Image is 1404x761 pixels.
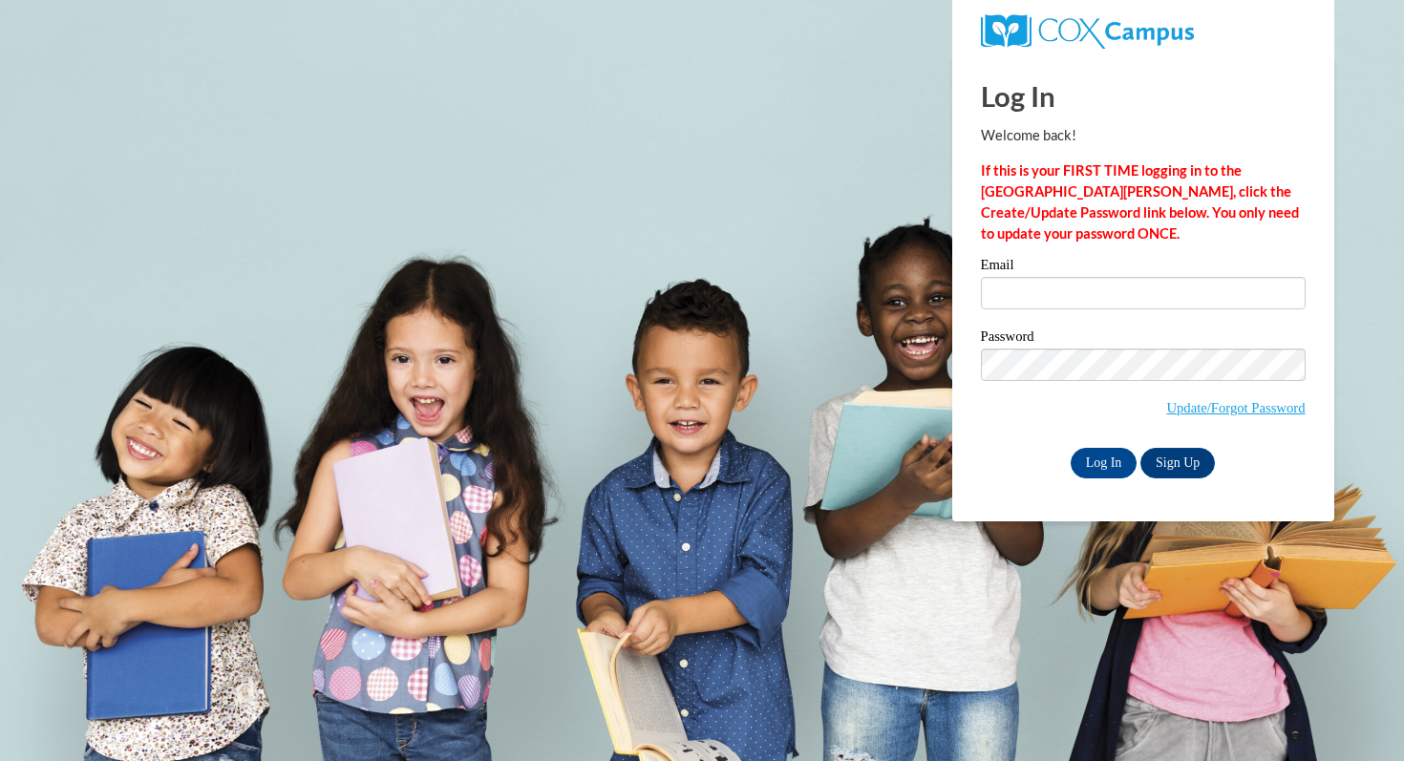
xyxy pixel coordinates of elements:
[981,162,1299,242] strong: If this is your FIRST TIME logging in to the [GEOGRAPHIC_DATA][PERSON_NAME], click the Create/Upd...
[981,329,1306,349] label: Password
[1140,448,1215,478] a: Sign Up
[981,22,1194,38] a: COX Campus
[981,14,1194,49] img: COX Campus
[981,76,1306,116] h1: Log In
[981,258,1306,277] label: Email
[1166,400,1305,415] a: Update/Forgot Password
[1071,448,1138,478] input: Log In
[981,125,1306,146] p: Welcome back!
